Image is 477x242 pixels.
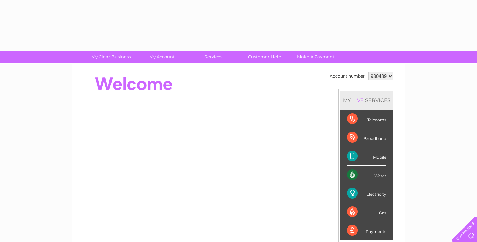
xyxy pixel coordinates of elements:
div: Payments [347,221,386,240]
div: Water [347,166,386,184]
div: Electricity [347,184,386,203]
div: Telecoms [347,110,386,128]
div: Gas [347,203,386,221]
a: My Account [134,51,190,63]
a: Make A Payment [288,51,344,63]
a: Customer Help [237,51,292,63]
td: Account number [328,70,367,82]
a: Services [186,51,241,63]
a: My Clear Business [83,51,139,63]
div: Broadband [347,128,386,147]
div: Mobile [347,147,386,166]
div: LIVE [351,97,365,103]
div: MY SERVICES [340,91,393,110]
